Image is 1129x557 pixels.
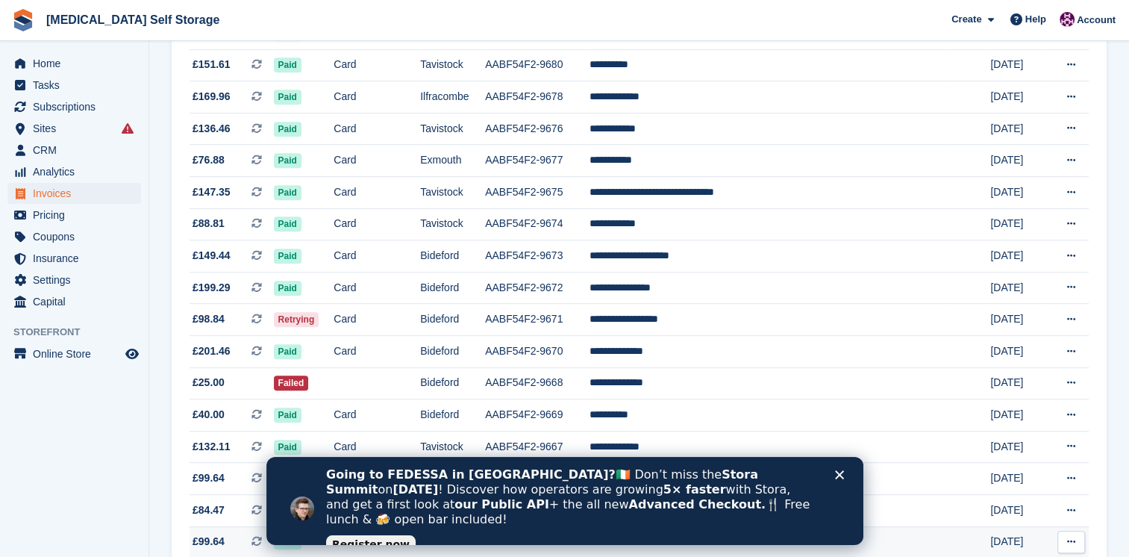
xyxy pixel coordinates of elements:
[274,408,301,423] span: Paid
[193,470,225,486] span: £99.64
[990,304,1047,336] td: [DATE]
[334,208,420,240] td: Card
[33,248,122,269] span: Insurance
[193,57,231,72] span: £151.61
[334,431,420,463] td: Card
[274,153,301,168] span: Paid
[7,118,141,139] a: menu
[420,399,485,432] td: Bideford
[33,53,122,74] span: Home
[33,161,122,182] span: Analytics
[274,281,301,296] span: Paid
[193,280,231,296] span: £199.29
[274,57,301,72] span: Paid
[7,270,141,290] a: menu
[274,249,301,264] span: Paid
[7,205,141,225] a: menu
[485,304,589,336] td: AABF54F2-9671
[33,205,122,225] span: Pricing
[485,49,589,81] td: AABF54F2-9680
[7,291,141,312] a: menu
[420,431,485,463] td: Tavistock
[334,113,420,145] td: Card
[274,90,301,105] span: Paid
[990,176,1047,208] td: [DATE]
[334,240,420,273] td: Card
[334,81,420,113] td: Card
[990,272,1047,304] td: [DATE]
[193,534,225,550] span: £99.64
[266,457,863,545] iframe: Intercom live chat banner
[485,272,589,304] td: AABF54F2-9672
[33,183,122,204] span: Invoices
[420,113,485,145] td: Tavistock
[420,208,485,240] td: Tavistock
[7,53,141,74] a: menu
[193,152,225,168] span: £76.88
[123,345,141,363] a: Preview store
[193,248,231,264] span: £149.44
[485,145,589,177] td: AABF54F2-9677
[990,399,1047,432] td: [DATE]
[33,96,122,117] span: Subscriptions
[7,140,141,161] a: menu
[193,375,225,390] span: £25.00
[60,78,149,96] a: Register now
[7,226,141,247] a: menu
[990,81,1047,113] td: [DATE]
[420,49,485,81] td: Tavistock
[7,183,141,204] a: menu
[13,325,148,340] span: Storefront
[485,176,589,208] td: AABF54F2-9675
[193,343,231,359] span: £201.46
[40,7,225,32] a: [MEDICAL_DATA] Self Storage
[33,226,122,247] span: Coupons
[274,185,301,200] span: Paid
[7,248,141,269] a: menu
[7,75,141,96] a: menu
[334,335,420,367] td: Card
[990,494,1047,526] td: [DATE]
[485,208,589,240] td: AABF54F2-9674
[33,140,122,161] span: CRM
[193,216,225,231] span: £88.81
[990,208,1047,240] td: [DATE]
[33,118,122,139] span: Sites
[33,291,122,312] span: Capital
[334,304,420,336] td: Card
[990,335,1047,367] td: [DATE]
[485,335,589,367] td: AABF54F2-9670
[193,121,231,137] span: £136.46
[193,439,231,455] span: £132.11
[193,407,225,423] span: £40.00
[990,113,1047,145] td: [DATE]
[1077,13,1116,28] span: Account
[569,13,584,22] div: Close
[990,240,1047,273] td: [DATE]
[420,272,485,304] td: Bideford
[7,343,141,364] a: menu
[12,9,34,31] img: stora-icon-8386f47178a22dfd0bd8f6a31ec36ba5ce8667c1dd55bd0f319d3a0aa187defe.svg
[485,431,589,463] td: AABF54F2-9667
[274,440,301,455] span: Paid
[951,12,981,27] span: Create
[7,96,141,117] a: menu
[7,161,141,182] a: menu
[990,49,1047,81] td: [DATE]
[274,122,301,137] span: Paid
[420,81,485,113] td: Ilfracombe
[485,81,589,113] td: AABF54F2-9678
[274,376,309,390] span: Failed
[33,343,122,364] span: Online Store
[420,304,485,336] td: Bideford
[420,176,485,208] td: Tavistock
[420,145,485,177] td: Exmouth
